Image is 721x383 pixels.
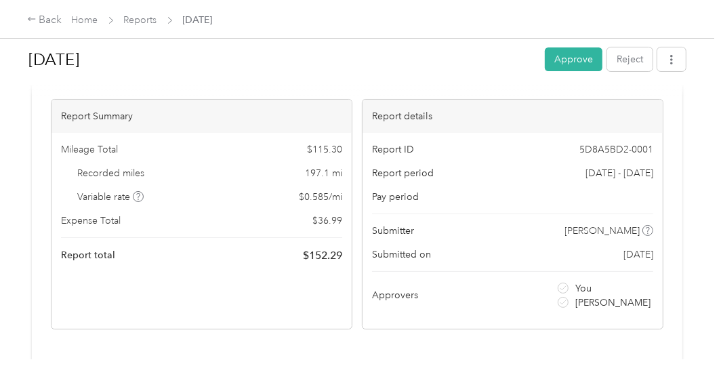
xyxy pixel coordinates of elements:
span: 5D8A5BD2-0001 [579,142,653,157]
span: Mileage Total [61,142,118,157]
div: Expense (1) [106,357,157,371]
span: Pay period [372,190,419,204]
div: Back [27,12,62,28]
span: Report total [61,248,115,262]
span: Report period [372,166,434,180]
span: Expense Total [61,214,121,228]
div: Report details [363,100,663,133]
a: Reports [124,14,157,26]
span: Variable rate [78,190,144,204]
a: Home [72,14,98,26]
span: Submitter [372,224,414,238]
div: Trips (1) [51,357,85,371]
span: [PERSON_NAME] [576,296,651,310]
div: Report Summary [52,100,352,133]
span: Report ID [372,142,414,157]
span: $ 115.30 [307,142,342,157]
span: [DATE] [623,247,653,262]
button: Approve [545,47,602,71]
span: [PERSON_NAME] [565,224,640,238]
span: [DATE] - [DATE] [585,166,653,180]
span: You [576,281,592,296]
button: Reject [607,47,653,71]
span: Approvers [372,288,418,302]
h1: August2025 [28,43,535,76]
span: $ 0.585 / mi [299,190,342,204]
span: $ 152.29 [303,247,342,264]
span: $ 36.99 [312,214,342,228]
span: Recorded miles [78,166,145,180]
span: Submitted on [372,247,431,262]
span: 197.1 mi [305,166,342,180]
span: [DATE] [183,13,213,27]
iframe: Everlance-gr Chat Button Frame [645,307,721,383]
